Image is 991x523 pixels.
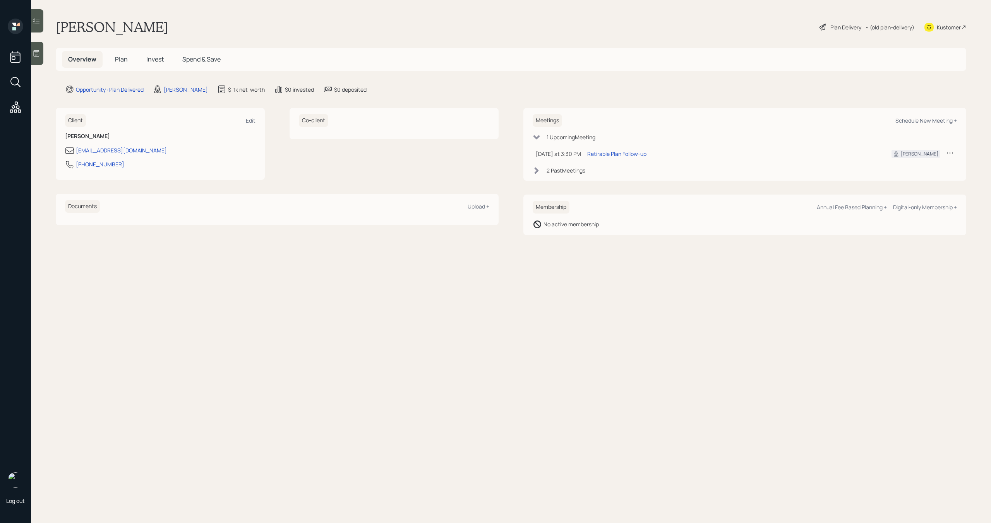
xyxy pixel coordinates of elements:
[547,166,585,174] div: 2 Past Meeting s
[587,150,646,158] div: Retirable Plan Follow-up
[895,117,957,124] div: Schedule New Meeting +
[937,23,961,31] div: Kustomer
[893,203,957,211] div: Digital-only Membership +
[299,114,328,127] h6: Co-client
[6,497,25,504] div: Log out
[76,85,144,94] div: Opportunity · Plan Delivered
[65,133,255,140] h6: [PERSON_NAME]
[228,85,265,94] div: $-1k net-worth
[533,201,569,214] h6: Membership
[285,85,314,94] div: $0 invested
[68,55,96,63] span: Overview
[901,150,938,157] div: [PERSON_NAME]
[65,200,100,213] h6: Documents
[865,23,914,31] div: • (old plan-delivery)
[8,472,23,488] img: michael-russo-headshot.png
[547,133,595,141] div: 1 Upcoming Meeting
[544,220,599,228] div: No active membership
[830,23,861,31] div: Plan Delivery
[536,150,581,158] div: [DATE] at 3:30 PM
[146,55,164,63] span: Invest
[533,114,562,127] h6: Meetings
[182,55,221,63] span: Spend & Save
[246,117,255,124] div: Edit
[334,85,367,94] div: $0 deposited
[65,114,86,127] h6: Client
[56,19,168,36] h1: [PERSON_NAME]
[76,160,124,168] div: [PHONE_NUMBER]
[468,203,489,210] div: Upload +
[76,146,167,154] div: [EMAIL_ADDRESS][DOMAIN_NAME]
[115,55,128,63] span: Plan
[164,85,208,94] div: [PERSON_NAME]
[817,203,887,211] div: Annual Fee Based Planning +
